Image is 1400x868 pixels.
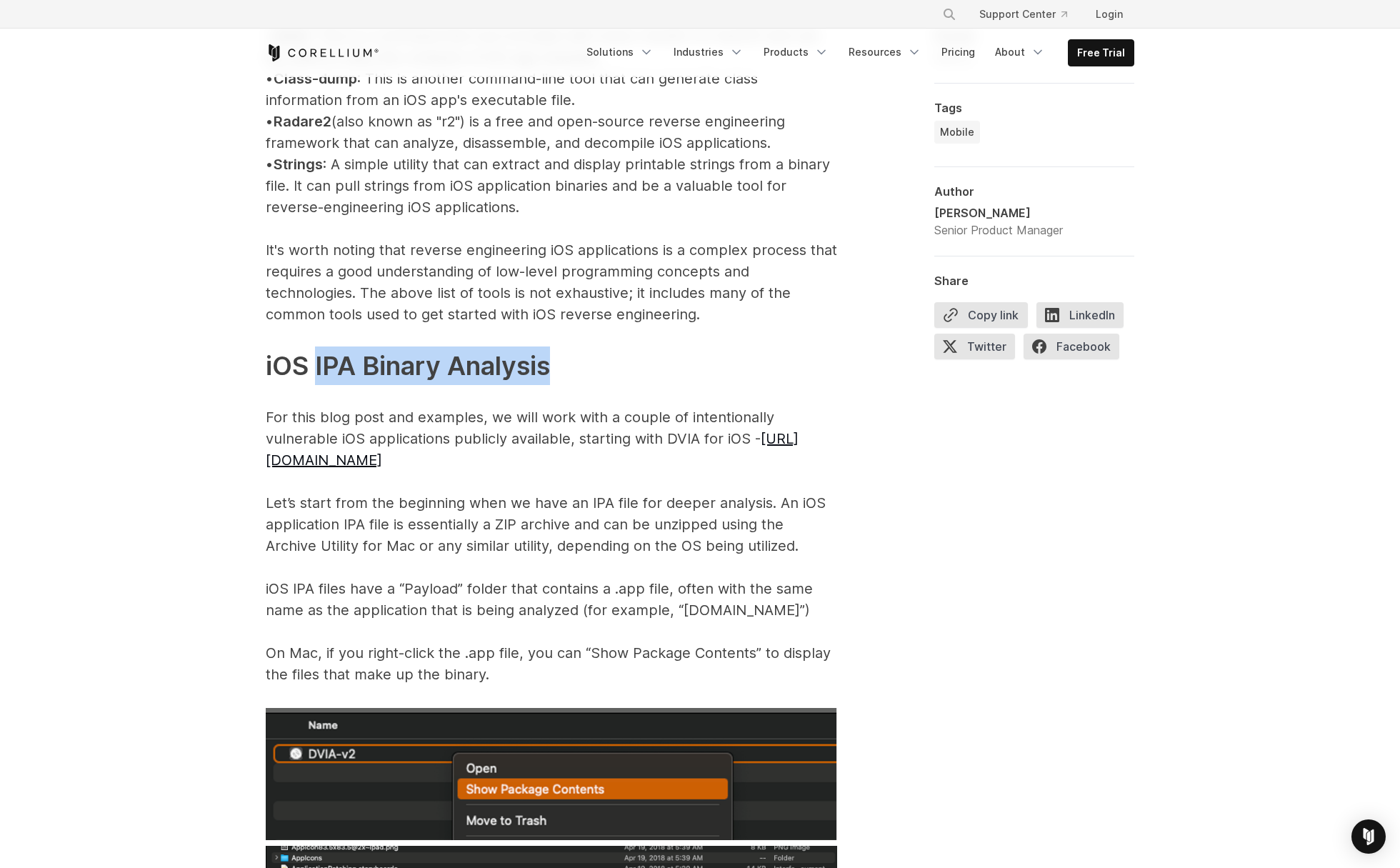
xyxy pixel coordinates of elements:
a: Industries [665,39,752,65]
span: Mobile [940,125,974,139]
a: Resources [840,39,930,65]
span: Strings [274,156,323,173]
span: Class-dump [274,70,357,87]
div: Navigation Menu [578,39,1134,66]
div: Senior Product Manager [934,221,1063,239]
div: Share [934,274,1134,288]
a: Corellium Home [266,44,379,61]
a: Pricing [933,39,984,65]
div: Tags [934,101,1134,115]
span: Facebook [1024,334,1119,359]
a: Products [755,39,837,65]
a: Login [1084,1,1134,27]
span: Radare2 [274,113,331,130]
a: Support Center [968,1,1079,27]
button: Copy link [934,302,1028,328]
img: DVIA-v2, Show package contents [266,708,837,839]
a: Twitter [934,334,1024,365]
div: Author [934,184,1134,199]
div: [PERSON_NAME] [934,204,1063,221]
a: Facebook [1024,334,1128,365]
div: Open Intercom Messenger [1351,819,1386,854]
span: LinkedIn [1036,302,1124,328]
a: Free Trial [1069,40,1134,66]
a: About [986,39,1054,65]
a: Mobile [934,121,980,144]
span: Twitter [934,334,1015,359]
button: Search [936,1,962,27]
div: Navigation Menu [925,1,1134,27]
a: LinkedIn [1036,302,1132,334]
span: iOS IPA Binary Analysis [266,350,550,381]
a: Solutions [578,39,662,65]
